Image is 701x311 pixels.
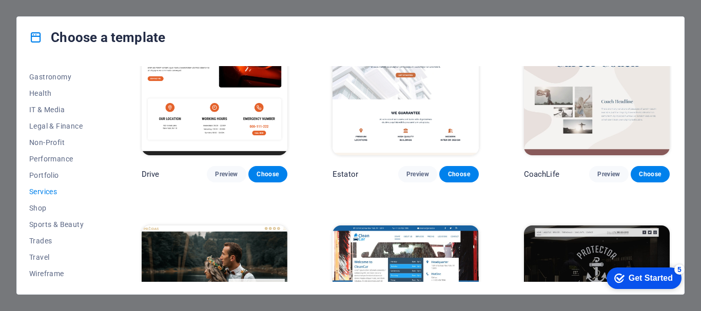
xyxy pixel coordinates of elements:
button: Services [29,183,96,200]
img: CoachLife [524,21,670,155]
span: Choose [257,170,279,178]
button: Performance [29,151,96,167]
span: Health [29,89,96,97]
div: 5 [76,2,86,12]
span: Services [29,188,96,196]
button: Wireframe [29,265,96,282]
span: IT & Media [29,106,96,114]
button: Sports & Beauty [29,216,96,233]
span: Portfolio [29,171,96,179]
button: Gastronomy [29,69,96,85]
button: Travel [29,249,96,265]
span: Sports & Beauty [29,220,96,229]
button: Choose [248,166,287,182]
div: Get Started 5 items remaining, 0% complete [8,5,83,27]
p: Estator [333,169,358,179]
span: Trades [29,237,96,245]
p: Drive [142,169,160,179]
button: Health [29,85,96,101]
span: Preview [215,170,238,178]
button: Legal & Finance [29,118,96,134]
button: Choose [631,166,670,182]
span: Legal & Finance [29,122,96,130]
button: Trades [29,233,96,249]
span: Travel [29,253,96,261]
span: Shop [29,204,96,212]
p: CoachLife [524,169,559,179]
div: Get Started [30,11,74,20]
button: Shop [29,200,96,216]
span: Choose [447,170,470,178]
button: IT & Media [29,101,96,118]
span: Non-Profit [29,138,96,147]
h4: Choose a template [29,29,165,46]
img: Estator [333,21,478,155]
button: Choose [439,166,478,182]
button: Portfolio [29,167,96,183]
span: Preview [406,170,429,178]
button: Preview [398,166,437,182]
img: Drive [142,21,287,155]
span: Wireframe [29,269,96,278]
span: Preview [597,170,620,178]
span: Gastronomy [29,73,96,81]
span: Performance [29,155,96,163]
span: Choose [639,170,661,178]
button: Preview [207,166,246,182]
button: Preview [589,166,628,182]
button: Non-Profit [29,134,96,151]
